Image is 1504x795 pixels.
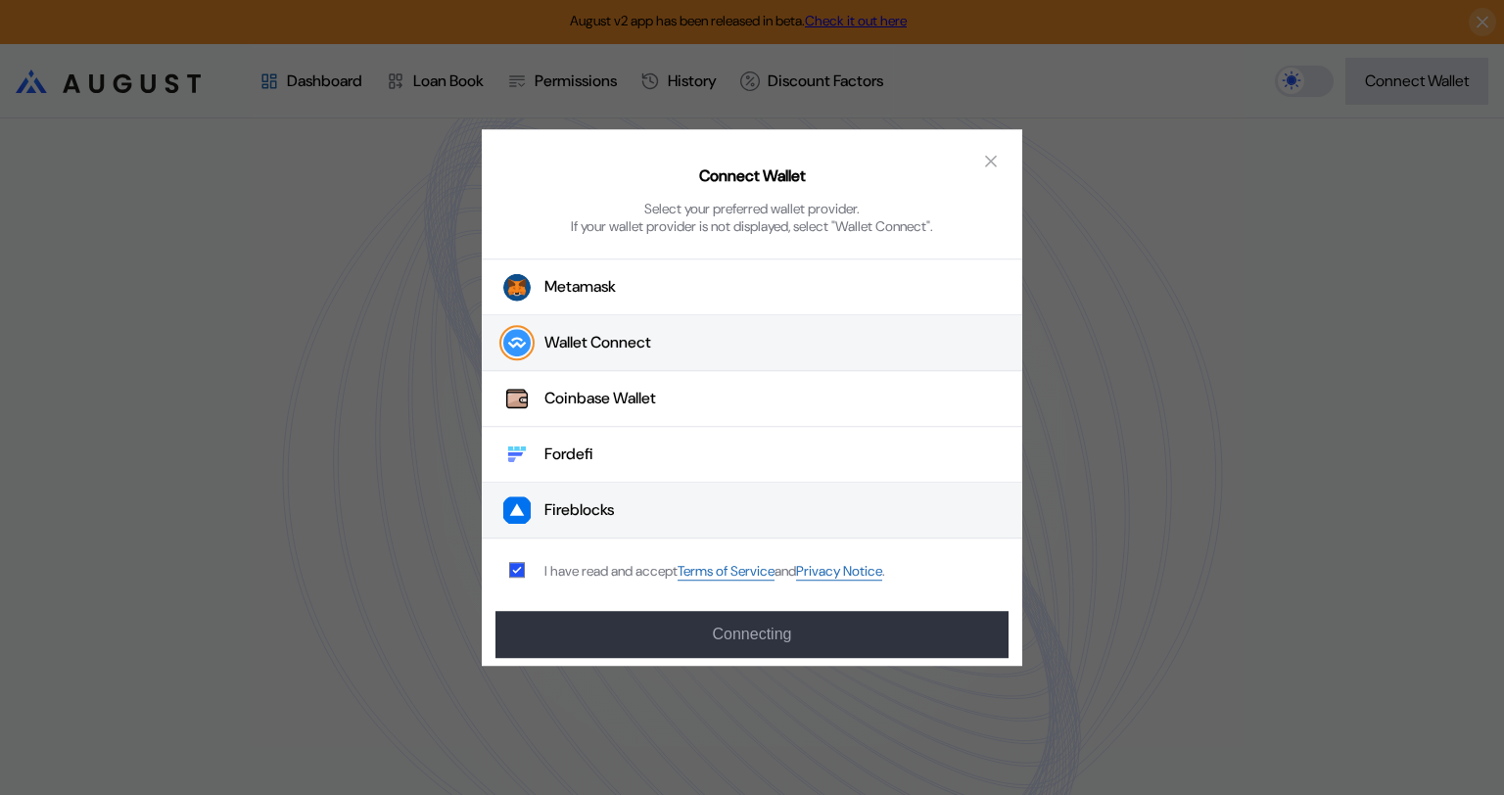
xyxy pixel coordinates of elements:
[544,277,616,298] div: Metamask
[482,258,1022,315] button: Metamask
[495,611,1009,658] button: Connecting
[503,441,531,468] img: Fordefi
[544,562,885,581] div: I have read and accept .
[544,333,651,353] div: Wallet Connect
[699,166,806,187] h2: Connect Wallet
[503,385,531,412] img: Coinbase Wallet
[975,145,1007,176] button: close modal
[796,562,882,581] a: Privacy Notice
[482,315,1022,371] button: Wallet Connect
[644,200,860,217] div: Select your preferred wallet provider.
[678,562,775,581] a: Terms of Service
[482,427,1022,483] button: FordefiFordefi
[544,500,614,521] div: Fireblocks
[503,496,531,524] img: Fireblocks
[571,217,933,235] div: If your wallet provider is not displayed, select "Wallet Connect".
[544,444,593,465] div: Fordefi
[482,483,1022,538] button: FireblocksFireblocks
[482,371,1022,427] button: Coinbase WalletCoinbase Wallet
[544,389,656,409] div: Coinbase Wallet
[775,563,796,581] span: and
